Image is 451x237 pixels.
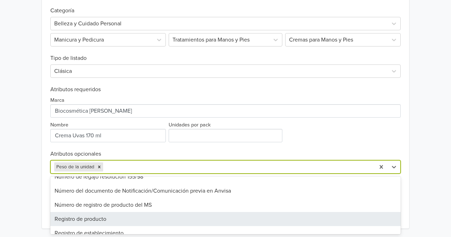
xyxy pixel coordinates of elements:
[50,212,401,226] div: Registro de producto
[95,162,103,171] div: Remove Peso de la unidad
[50,86,401,93] h6: Atributos requeridos
[50,170,401,184] div: Número de legajo resolución 155/98
[50,96,64,104] label: Marca
[50,151,401,157] h6: Atributos opcionales
[54,162,95,171] div: Peso de la unidad
[50,184,401,198] div: Número del documento de Notificación/Comunicación previa en Anvisa
[50,198,401,212] div: Número de registro de producto del MS
[50,46,401,62] h6: Tipo de listado
[169,121,211,129] label: Unidades por pack
[50,121,68,129] label: Nombre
